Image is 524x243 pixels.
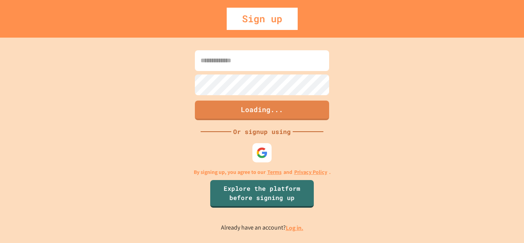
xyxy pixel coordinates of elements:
iframe: chat widget [460,179,516,212]
div: Or signup using [231,127,293,136]
div: Sign up [227,8,298,30]
a: Log in. [286,224,303,232]
p: Already have an account? [221,223,303,233]
a: Terms [267,168,282,176]
button: Loading... [195,101,329,120]
img: google-icon.svg [256,147,268,159]
a: Explore the platform before signing up [210,180,314,208]
a: Privacy Policy [294,168,327,176]
p: By signing up, you agree to our and . [194,168,331,176]
iframe: chat widget [492,212,516,235]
